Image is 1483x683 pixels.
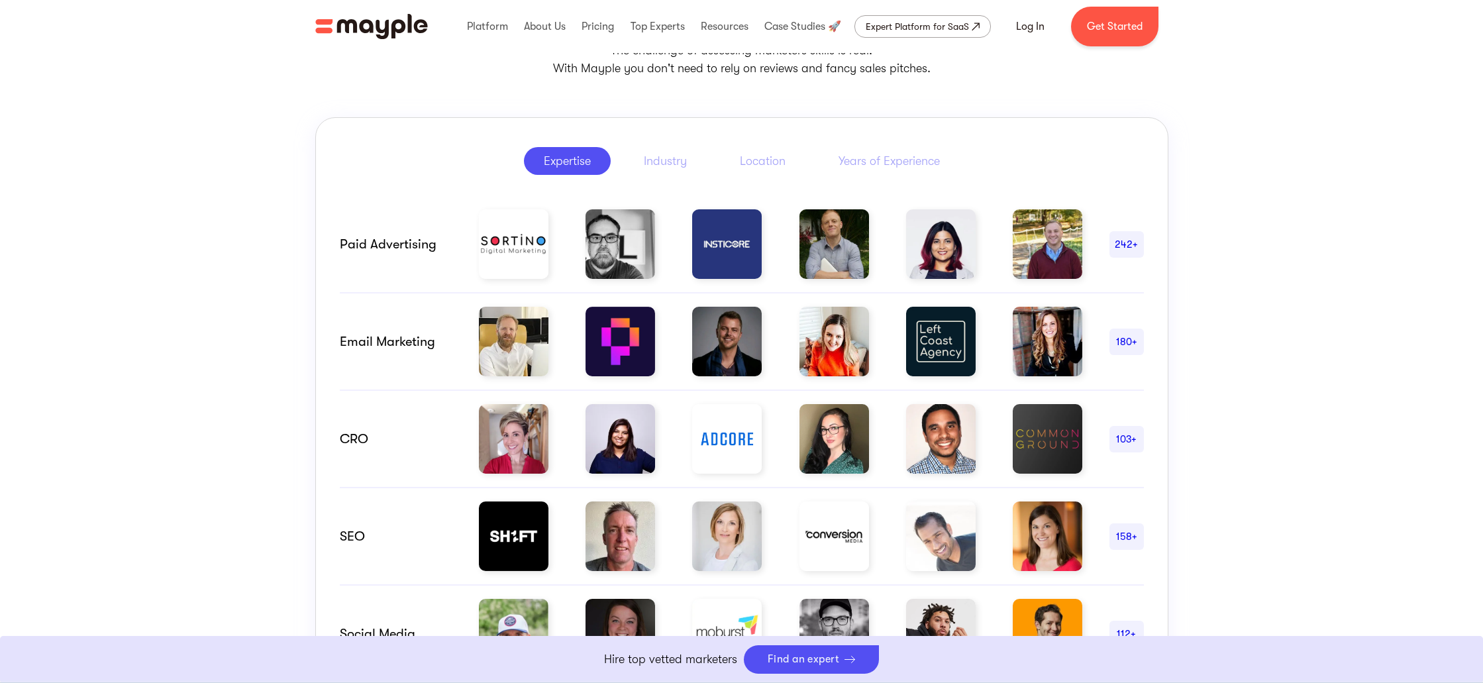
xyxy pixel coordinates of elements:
a: Get Started [1071,7,1158,46]
div: Expertise [544,153,591,169]
div: 112+ [1109,626,1144,642]
div: Expert Platform for SaaS [866,19,969,34]
div: SEO [340,529,452,545]
a: Log In [1000,11,1060,42]
div: 180+ [1109,334,1144,350]
div: CRO [340,431,452,447]
div: email marketing [340,334,452,350]
div: Years of Experience [839,153,940,169]
p: The challenge of assessing marketers skills is real. With Mayple you don't need to rely on review... [315,42,1168,78]
img: Mayple logo [315,14,428,39]
div: Pricing [578,5,617,48]
div: Social Media [340,626,452,642]
div: Location [740,153,786,169]
a: home [315,14,428,39]
div: Industry [644,153,687,169]
div: Paid advertising [340,236,452,252]
div: Resources [697,5,752,48]
div: 103+ [1109,431,1144,447]
a: Expert Platform for SaaS [854,15,991,38]
div: Top Experts [627,5,688,48]
div: 242+ [1109,236,1144,252]
div: 158+ [1109,529,1144,545]
div: About Us [521,5,569,48]
div: Platform [464,5,511,48]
